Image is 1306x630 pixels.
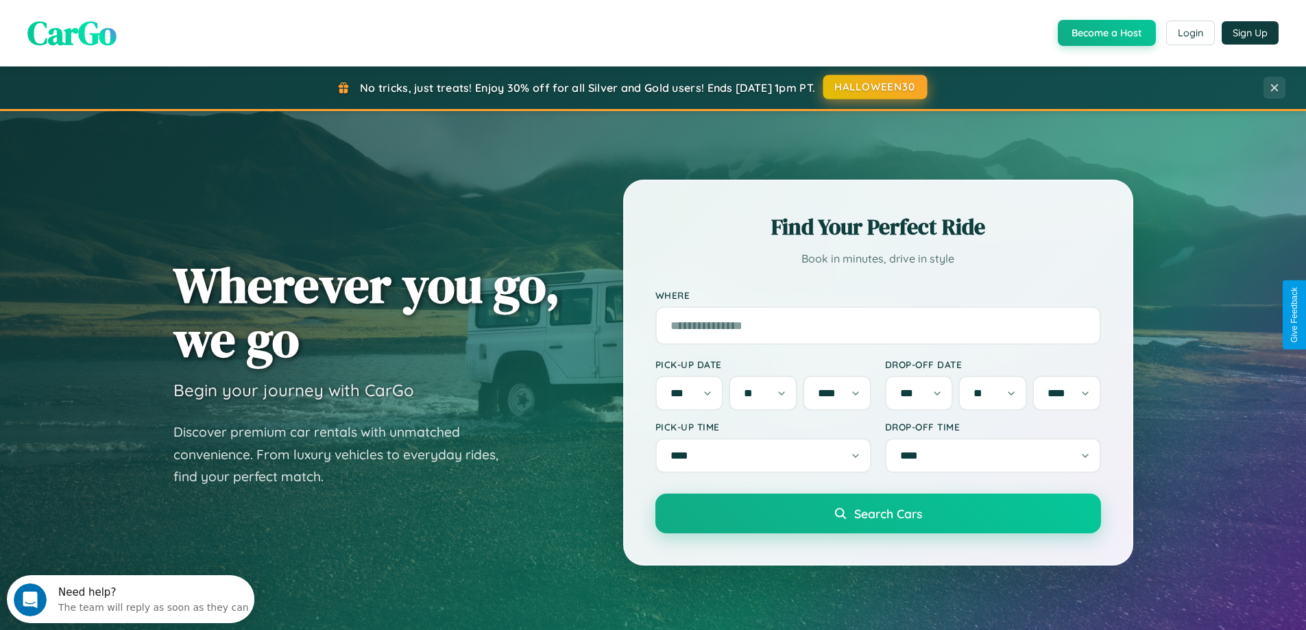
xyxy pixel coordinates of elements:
[173,380,414,400] h3: Begin your journey with CarGo
[173,421,516,488] p: Discover premium car rentals with unmatched convenience. From luxury vehicles to everyday rides, ...
[655,212,1101,242] h2: Find Your Perfect Ride
[173,258,560,366] h1: Wherever you go, we go
[7,575,254,623] iframe: Intercom live chat discovery launcher
[27,10,117,56] span: CarGo
[655,289,1101,301] label: Where
[51,12,242,23] div: Need help?
[854,506,922,521] span: Search Cars
[1166,21,1215,45] button: Login
[1058,20,1156,46] button: Become a Host
[5,5,255,43] div: Open Intercom Messenger
[655,359,871,370] label: Pick-up Date
[885,359,1101,370] label: Drop-off Date
[823,75,928,99] button: HALLOWEEN30
[655,494,1101,533] button: Search Cars
[655,421,871,433] label: Pick-up Time
[14,583,47,616] iframe: Intercom live chat
[885,421,1101,433] label: Drop-off Time
[655,249,1101,269] p: Book in minutes, drive in style
[1290,287,1299,343] div: Give Feedback
[1222,21,1279,45] button: Sign Up
[360,81,815,95] span: No tricks, just treats! Enjoy 30% off for all Silver and Gold users! Ends [DATE] 1pm PT.
[51,23,242,37] div: The team will reply as soon as they can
